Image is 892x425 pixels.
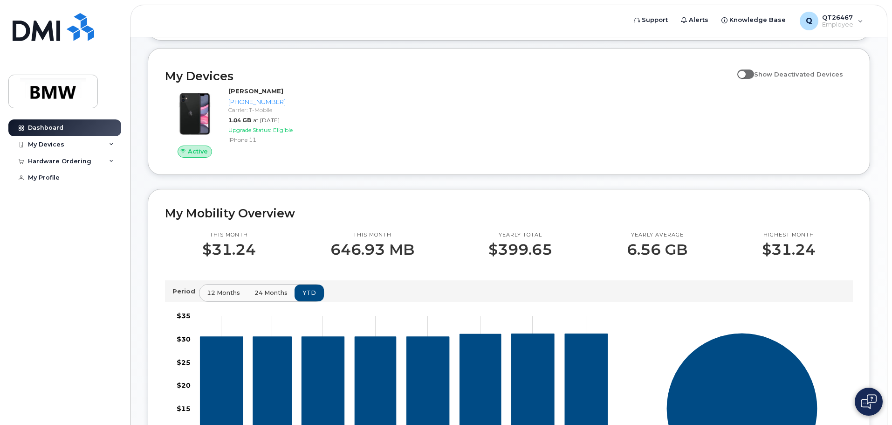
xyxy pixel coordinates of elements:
span: at [DATE] [253,117,280,124]
a: Alerts [674,11,715,29]
span: Q [806,15,812,27]
a: Support [627,11,674,29]
a: Knowledge Base [715,11,792,29]
span: Eligible [273,126,293,133]
span: Support [642,15,668,25]
tspan: $15 [177,404,191,413]
span: 1.04 GB [228,117,251,124]
p: Yearly average [627,231,687,239]
h2: My Mobility Overview [165,206,853,220]
span: 24 months [254,288,288,297]
img: Open chat [861,394,877,409]
div: QT26467 [793,12,870,30]
div: [PHONE_NUMBER] [228,98,325,106]
p: Period [172,287,199,296]
input: Show Deactivated Devices [737,65,745,73]
img: iPhone_11.jpg [172,91,217,136]
span: 12 months [207,288,240,297]
span: Employee [822,21,853,28]
span: QT26467 [822,14,853,21]
span: Alerts [689,15,708,25]
span: Active [188,147,208,156]
tspan: $30 [177,334,191,343]
tspan: $25 [177,358,191,366]
span: Show Deactivated Devices [754,70,843,78]
a: Active[PERSON_NAME][PHONE_NUMBER]Carrier: T-Mobile1.04 GBat [DATE]Upgrade Status:EligibleiPhone 11 [165,87,329,158]
span: Upgrade Status: [228,126,271,133]
div: iPhone 11 [228,136,325,144]
tspan: $20 [177,381,191,390]
p: $399.65 [488,241,552,258]
p: Highest month [762,231,816,239]
p: This month [330,231,414,239]
p: This month [202,231,256,239]
p: $31.24 [762,241,816,258]
p: Yearly total [488,231,552,239]
div: Carrier: T-Mobile [228,106,325,114]
span: Knowledge Base [729,15,786,25]
p: $31.24 [202,241,256,258]
strong: [PERSON_NAME] [228,87,283,95]
tspan: $35 [177,312,191,320]
p: 646.93 MB [330,241,414,258]
h2: My Devices [165,69,733,83]
p: 6.56 GB [627,241,687,258]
